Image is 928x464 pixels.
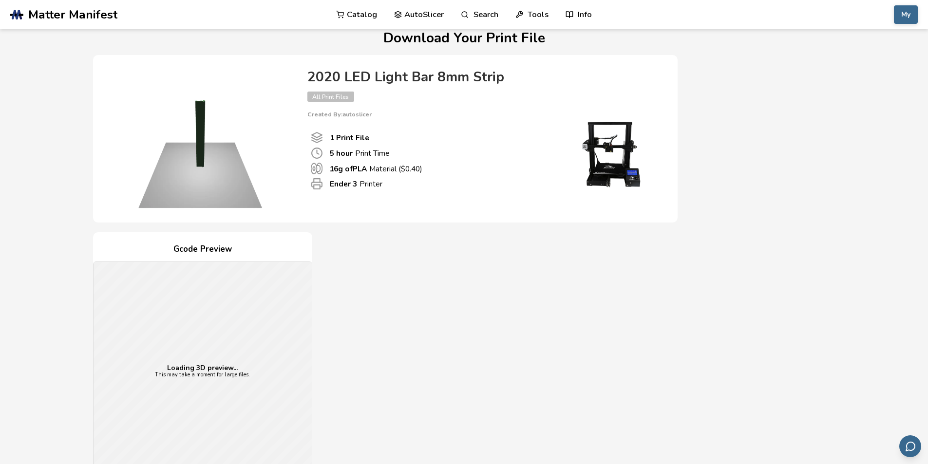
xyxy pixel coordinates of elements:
p: Printer [330,179,382,189]
p: Loading 3D preview... [155,364,250,372]
p: Created By: autoslicer [307,111,658,118]
b: 16 g of PLA [329,164,367,174]
span: Printer [311,178,323,190]
button: Send feedback via email [899,435,921,457]
b: Ender 3 [330,179,357,189]
b: 5 hour [330,148,353,158]
h4: Gcode Preview [93,242,312,257]
span: Number Of Print files [311,131,323,144]
span: All Print Files [307,92,354,102]
img: Product [103,65,298,211]
h4: 2020 LED Light Bar 8mm Strip [307,70,658,85]
span: Matter Manifest [28,8,117,21]
p: This may take a moment for large files. [155,372,250,378]
span: Material Used [311,163,322,174]
b: 1 Print File [330,132,369,143]
p: Material ($ 0.40 ) [329,164,422,174]
button: My [894,5,918,24]
span: Print Time [311,147,323,159]
img: Printer [561,118,658,191]
h1: Download Your Print File [93,31,835,46]
p: Print Time [330,148,390,158]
